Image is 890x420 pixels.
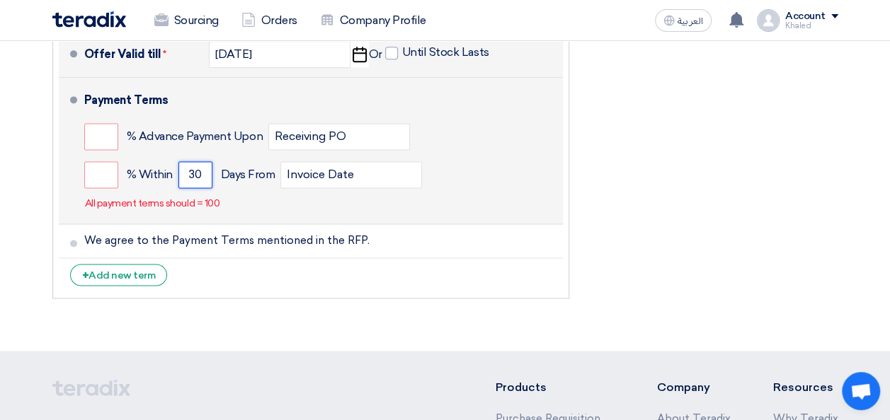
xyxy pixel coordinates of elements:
[842,372,880,410] a: Open chat
[757,9,780,32] img: profile_test.png
[82,269,89,282] span: +
[785,22,838,30] div: Khaled
[84,83,546,117] div: Payment Terms
[70,264,168,286] div: Add new term
[84,161,118,188] input: payment-term-2
[655,9,712,32] button: العربية
[84,123,118,150] input: payment-term-1
[230,5,309,36] a: Orders
[85,197,220,211] p: All payment terms should = 100
[84,227,557,254] input: Add your term here...
[773,379,838,396] li: Resources
[495,379,615,396] li: Products
[268,123,410,150] input: payment-term-2
[369,47,382,62] span: Or
[178,161,212,188] input: payment-term-2
[209,41,350,68] input: yyyy-mm-dd
[52,11,126,28] img: Teradix logo
[127,129,263,144] span: % Advance Payment Upon
[127,168,173,182] span: % Within
[385,45,489,59] label: Until Stock Lasts
[785,11,826,23] div: Account
[143,5,230,36] a: Sourcing
[280,161,422,188] input: payment-term-2
[221,168,275,182] span: Days From
[678,16,703,26] span: العربية
[309,5,438,36] a: Company Profile
[84,37,198,71] div: Offer Valid till
[657,379,731,396] li: Company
